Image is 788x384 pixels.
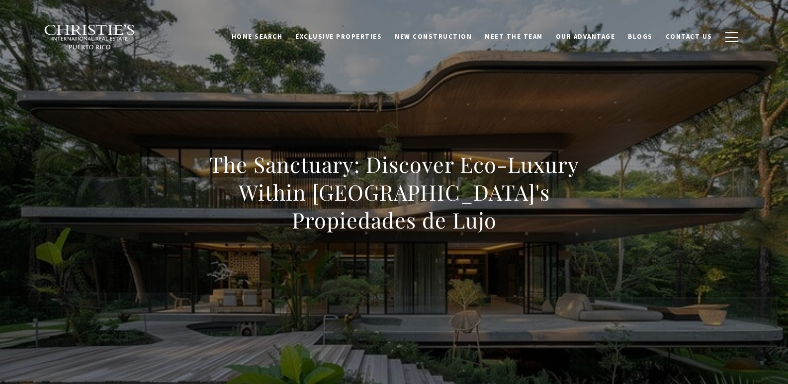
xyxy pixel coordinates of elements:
a: New Construction [388,27,478,46]
span: Blogs [628,32,653,41]
span: New Construction [395,32,472,41]
img: Christie's International Real Estate black text logo [44,24,136,50]
span: Exclusive Properties [295,32,382,41]
a: Meet the Team [478,27,549,46]
a: Exclusive Properties [289,27,388,46]
h1: The Sanctuary: Discover Eco-Luxury Within [GEOGRAPHIC_DATA]'s Propiedades de Lujo [175,151,613,234]
a: Home Search [225,27,289,46]
span: Our Advantage [556,32,615,41]
a: Our Advantage [549,27,622,46]
a: Blogs [621,27,659,46]
span: Contact Us [666,32,712,41]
